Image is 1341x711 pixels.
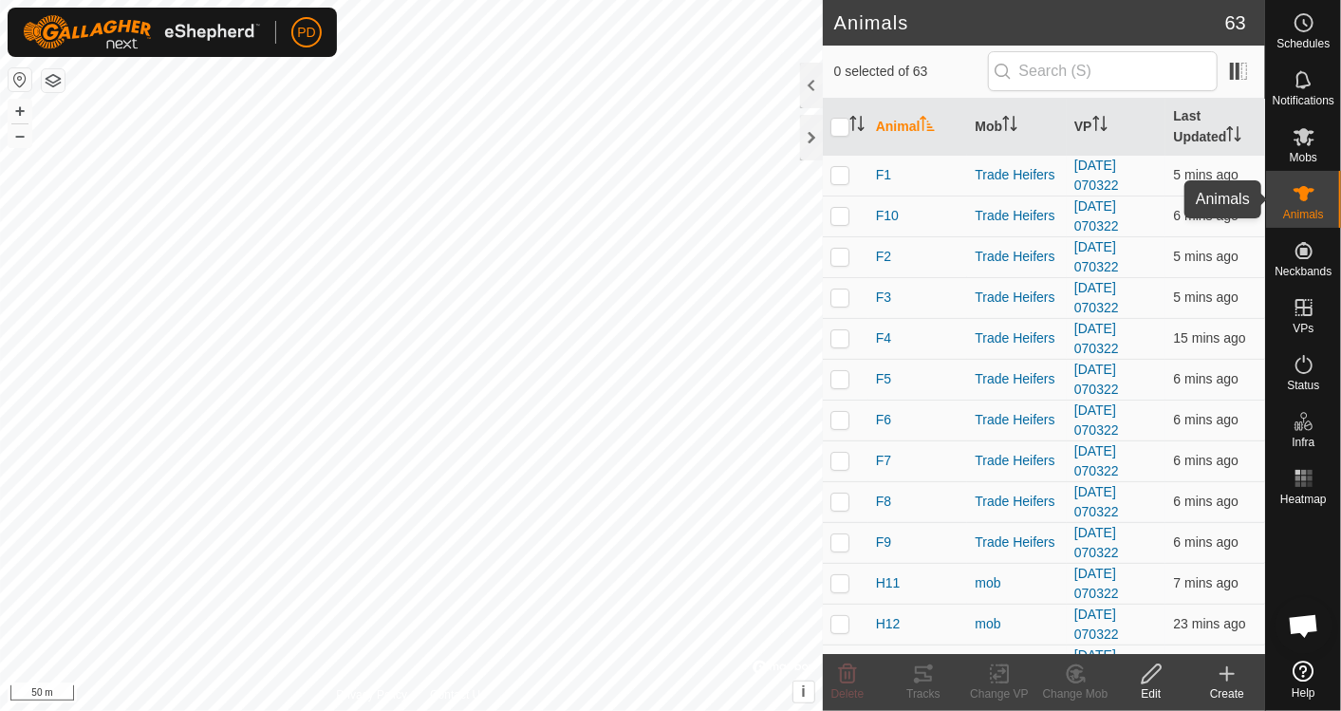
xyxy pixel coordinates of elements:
[1173,330,1245,346] span: 27 Aug 2025, 6:12 pm
[876,206,899,226] span: F10
[834,11,1225,34] h2: Animals
[336,686,407,703] a: Privacy Policy
[876,165,891,185] span: F1
[975,206,1059,226] div: Trade Heifers
[975,328,1059,348] div: Trade Heifers
[1276,38,1330,49] span: Schedules
[1074,443,1119,478] a: [DATE] 070322
[1173,371,1238,386] span: 27 Aug 2025, 6:21 pm
[1173,494,1238,509] span: 27 Aug 2025, 6:20 pm
[1173,412,1238,427] span: 27 Aug 2025, 6:21 pm
[1173,249,1238,264] span: 27 Aug 2025, 6:21 pm
[1074,321,1119,356] a: [DATE] 070322
[1074,280,1119,315] a: [DATE] 070322
[1280,494,1327,505] span: Heatmap
[1074,484,1119,519] a: [DATE] 070322
[876,288,891,308] span: F3
[1067,99,1166,156] th: VP
[876,614,901,634] span: H12
[1074,239,1119,274] a: [DATE] 070322
[975,288,1059,308] div: Trade Heifers
[1037,685,1113,702] div: Change Mob
[1074,566,1119,601] a: [DATE] 070322
[1074,362,1119,397] a: [DATE] 070322
[1276,597,1332,654] a: Open chat
[1287,380,1319,391] span: Status
[1275,266,1332,277] span: Neckbands
[1173,453,1238,468] span: 27 Aug 2025, 6:21 pm
[967,99,1067,156] th: Mob
[876,247,891,267] span: F2
[1290,152,1317,163] span: Mobs
[831,687,865,701] span: Delete
[975,369,1059,389] div: Trade Heifers
[876,492,891,512] span: F8
[1173,616,1245,631] span: 27 Aug 2025, 6:04 pm
[975,533,1059,552] div: Trade Heifers
[1225,9,1246,37] span: 63
[988,51,1218,91] input: Search (S)
[1173,290,1238,305] span: 27 Aug 2025, 6:22 pm
[876,573,901,593] span: H11
[849,119,865,134] p-sorticon: Activate to sort
[9,100,31,122] button: +
[1002,119,1017,134] p-sorticon: Activate to sort
[885,685,961,702] div: Tracks
[876,451,891,471] span: F7
[1173,167,1238,182] span: 27 Aug 2025, 6:21 pm
[1292,687,1315,699] span: Help
[1173,534,1238,550] span: 27 Aug 2025, 6:20 pm
[1074,525,1119,560] a: [DATE] 070322
[1173,575,1238,590] span: 27 Aug 2025, 6:20 pm
[975,614,1059,634] div: mob
[961,685,1037,702] div: Change VP
[975,410,1059,430] div: Trade Heifers
[23,15,260,49] img: Gallagher Logo
[1074,402,1119,438] a: [DATE] 070322
[975,451,1059,471] div: Trade Heifers
[1292,437,1314,448] span: Infra
[1074,607,1119,642] a: [DATE] 070322
[42,69,65,92] button: Map Layers
[1092,119,1108,134] p-sorticon: Activate to sort
[9,68,31,91] button: Reset Map
[876,410,891,430] span: F6
[1074,198,1119,234] a: [DATE] 070322
[1226,129,1241,144] p-sorticon: Activate to sort
[801,683,805,700] span: i
[1266,653,1341,706] a: Help
[1173,208,1238,223] span: 27 Aug 2025, 6:21 pm
[920,119,935,134] p-sorticon: Activate to sort
[975,573,1059,593] div: mob
[1165,99,1265,156] th: Last Updated
[1293,323,1313,334] span: VPs
[876,533,891,552] span: F9
[1074,158,1119,193] a: [DATE] 070322
[793,682,814,702] button: i
[9,124,31,147] button: –
[1189,685,1265,702] div: Create
[1113,685,1189,702] div: Edit
[876,369,891,389] span: F5
[868,99,968,156] th: Animal
[975,492,1059,512] div: Trade Heifers
[975,247,1059,267] div: Trade Heifers
[297,23,315,43] span: PD
[975,165,1059,185] div: Trade Heifers
[1074,647,1119,683] a: [DATE] 070322
[834,62,988,82] span: 0 selected of 63
[430,686,486,703] a: Contact Us
[876,328,891,348] span: F4
[1283,209,1324,220] span: Animals
[1273,95,1334,106] span: Notifications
